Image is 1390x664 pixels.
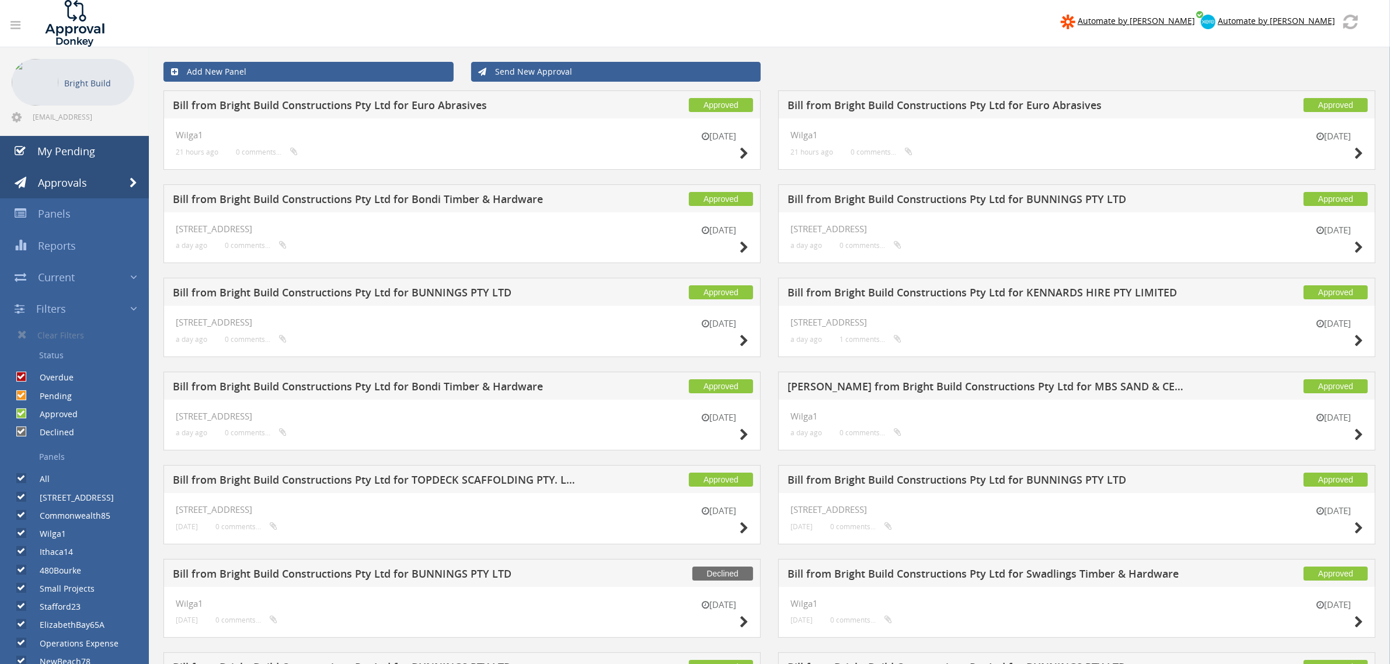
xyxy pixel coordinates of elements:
[851,148,912,156] small: 0 comments...
[1343,15,1358,29] img: refresh.png
[28,510,110,522] label: Commonwealth85
[225,335,287,344] small: 0 comments...
[173,194,578,208] h5: Bill from Bright Build Constructions Pty Ltd for Bondi Timber & Hardware
[176,522,198,531] small: [DATE]
[176,505,748,515] h4: [STREET_ADDRESS]
[176,411,748,421] h4: [STREET_ADDRESS]
[28,473,50,485] label: All
[236,148,298,156] small: 0 comments...
[690,411,748,424] small: [DATE]
[28,390,72,402] label: Pending
[839,428,901,437] small: 0 comments...
[176,599,748,609] h4: Wilga1
[9,345,149,365] a: Status
[215,522,277,531] small: 0 comments...
[36,302,66,316] span: Filters
[1061,15,1075,29] img: zapier-logomark.png
[690,224,748,236] small: [DATE]
[225,241,287,250] small: 0 comments...
[790,505,1363,515] h4: [STREET_ADDRESS]
[692,567,753,581] span: Declined
[788,381,1193,396] h5: [PERSON_NAME] from Bright Build Constructions Pty Ltd for MBS SAND & CEMENT
[215,616,277,624] small: 0 comments...
[1201,15,1215,29] img: xero-logo.png
[788,100,1193,114] h5: Bill from Bright Build Constructions Pty Ltd for Euro Abrasives
[1304,285,1368,299] span: Approved
[28,601,81,613] label: Stafford23
[176,224,748,234] h4: [STREET_ADDRESS]
[690,505,748,517] small: [DATE]
[173,474,578,489] h5: Bill from Bright Build Constructions Pty Ltd for TOPDECK SCAFFOLDING PTY. LIMITED
[176,335,207,344] small: a day ago
[33,112,132,121] span: [EMAIL_ADDRESS][DOMAIN_NAME]
[173,287,578,302] h5: Bill from Bright Build Constructions Pty Ltd for BUNNINGS PTY LTD
[28,528,66,540] label: Wilga1
[38,270,75,284] span: Current
[788,194,1193,208] h5: Bill from Bright Build Constructions Pty Ltd for BUNNINGS PTY LTD
[790,428,822,437] small: a day ago
[830,616,892,624] small: 0 comments...
[790,522,813,531] small: [DATE]
[1304,379,1368,393] span: Approved
[28,638,119,649] label: Operations Expense
[9,447,149,467] a: Panels
[689,192,753,206] span: Approved
[38,207,71,221] span: Panels
[1305,130,1363,142] small: [DATE]
[176,148,218,156] small: 21 hours ago
[839,335,901,344] small: 1 comments...
[790,130,1363,140] h4: Wilga1
[9,324,149,345] a: Clear Filters
[788,287,1193,302] h5: Bill from Bright Build Constructions Pty Ltd for KENNARDS HIRE PTY LIMITED
[173,100,578,114] h5: Bill from Bright Build Constructions Pty Ltd for Euro Abrasives
[1304,567,1368,581] span: Approved
[790,599,1363,609] h4: Wilga1
[38,239,76,253] span: Reports
[38,176,87,190] span: Approvals
[788,474,1193,489] h5: Bill from Bright Build Constructions Pty Ltd for BUNNINGS PTY LTD
[28,408,78,420] label: Approved
[1218,15,1335,26] span: Automate by [PERSON_NAME]
[1304,98,1368,112] span: Approved
[225,428,287,437] small: 0 comments...
[690,317,748,330] small: [DATE]
[830,522,892,531] small: 0 comments...
[790,411,1363,421] h4: Wilga1
[1305,317,1363,330] small: [DATE]
[689,379,753,393] span: Approved
[1304,473,1368,487] span: Approved
[1305,599,1363,611] small: [DATE]
[689,285,753,299] span: Approved
[28,565,81,576] label: 480Bourke
[163,62,454,82] a: Add New Panel
[689,98,753,112] span: Approved
[28,372,74,383] label: Overdue
[176,616,198,624] small: [DATE]
[176,241,207,250] small: a day ago
[471,62,761,82] a: Send New Approval
[37,144,95,158] span: My Pending
[689,473,753,487] span: Approved
[64,76,128,90] p: Bright Build
[28,427,74,438] label: Declined
[790,148,833,156] small: 21 hours ago
[176,428,207,437] small: a day ago
[790,616,813,624] small: [DATE]
[28,546,73,558] label: Ithaca14
[1305,505,1363,517] small: [DATE]
[176,130,748,140] h4: Wilga1
[790,241,822,250] small: a day ago
[173,568,578,583] h5: Bill from Bright Build Constructions Pty Ltd for BUNNINGS PTY LTD
[839,241,901,250] small: 0 comments...
[1305,411,1363,424] small: [DATE]
[28,619,104,631] label: ElizabethBay65A
[690,130,748,142] small: [DATE]
[1305,224,1363,236] small: [DATE]
[790,224,1363,234] h4: [STREET_ADDRESS]
[173,381,578,396] h5: Bill from Bright Build Constructions Pty Ltd for Bondi Timber & Hardware
[690,599,748,611] small: [DATE]
[788,568,1193,583] h5: Bill from Bright Build Constructions Pty Ltd for Swadlings Timber & Hardware
[28,492,114,504] label: [STREET_ADDRESS]
[790,335,822,344] small: a day ago
[176,317,748,327] h4: [STREET_ADDRESS]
